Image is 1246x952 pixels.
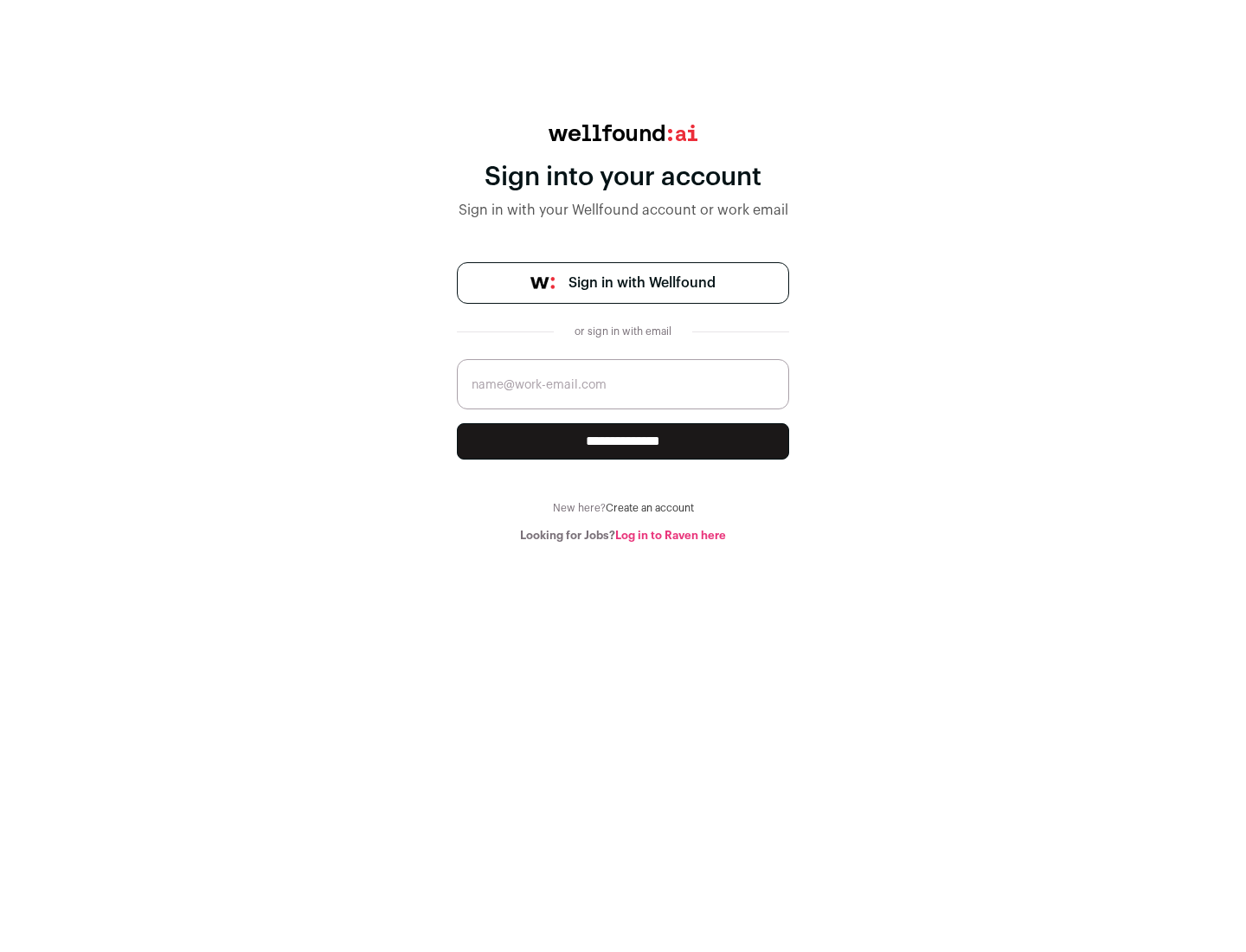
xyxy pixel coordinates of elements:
[615,530,726,541] a: Log in to Raven here
[457,200,789,221] div: Sign in with your Wellfound account or work email
[457,162,789,193] div: Sign into your account
[606,503,694,513] a: Create an account
[457,501,789,515] div: New here?
[568,273,716,293] span: Sign in with Wellfound
[457,262,789,304] a: Sign in with Wellfound
[530,277,555,289] img: wellfound-symbol-flush-black-fb3c872781a75f747ccb3a119075da62bfe97bd399995f84a933054e44a575c4.png
[549,125,697,141] img: wellfound:ai
[568,325,678,338] div: or sign in with email
[457,529,789,543] div: Looking for Jobs?
[457,359,789,409] input: name@work-email.com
